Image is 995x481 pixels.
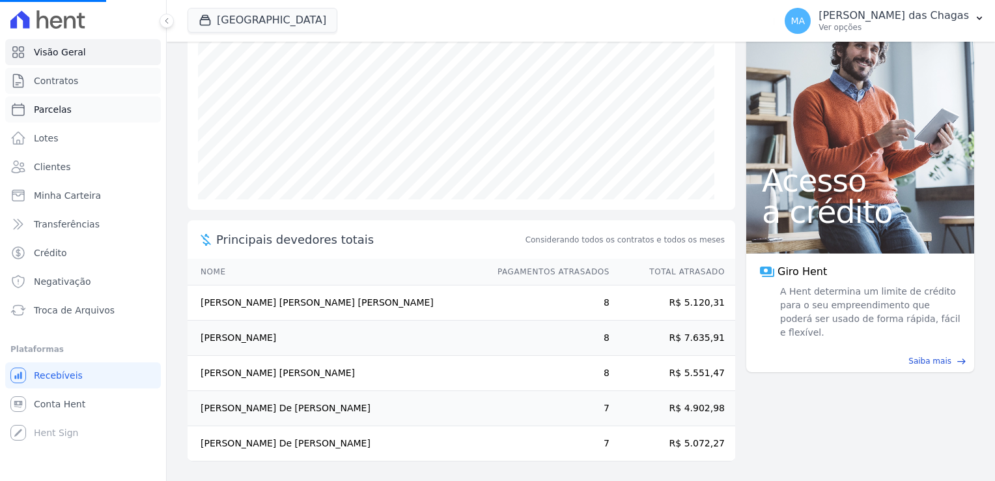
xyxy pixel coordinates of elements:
[34,160,70,173] span: Clientes
[34,74,78,87] span: Contratos
[819,9,969,22] p: [PERSON_NAME] das Chagas
[34,246,67,259] span: Crédito
[188,285,485,321] td: [PERSON_NAME] [PERSON_NAME] [PERSON_NAME]
[485,426,610,461] td: 7
[485,356,610,391] td: 8
[5,154,161,180] a: Clientes
[762,165,959,196] span: Acesso
[5,39,161,65] a: Visão Geral
[34,218,100,231] span: Transferências
[754,355,966,367] a: Saiba mais east
[774,3,995,39] button: MA [PERSON_NAME] das Chagas Ver opções
[188,391,485,426] td: [PERSON_NAME] De [PERSON_NAME]
[610,356,735,391] td: R$ 5.551,47
[5,240,161,266] a: Crédito
[778,264,827,280] span: Giro Hent
[5,68,161,94] a: Contratos
[188,426,485,461] td: [PERSON_NAME] De [PERSON_NAME]
[188,321,485,356] td: [PERSON_NAME]
[485,285,610,321] td: 8
[188,8,337,33] button: [GEOGRAPHIC_DATA]
[485,391,610,426] td: 7
[34,46,86,59] span: Visão Geral
[188,356,485,391] td: [PERSON_NAME] [PERSON_NAME]
[778,285,961,340] span: A Hent determina um limite de crédito para o seu empreendimento que poderá ser usado de forma ráp...
[5,125,161,151] a: Lotes
[34,132,59,145] span: Lotes
[5,269,161,295] a: Negativação
[791,16,805,25] span: MA
[10,342,156,357] div: Plataformas
[5,211,161,237] a: Transferências
[610,321,735,356] td: R$ 7.635,91
[34,369,83,382] span: Recebíveis
[610,391,735,426] td: R$ 4.902,98
[5,391,161,417] a: Conta Hent
[5,182,161,209] a: Minha Carteira
[5,362,161,388] a: Recebíveis
[610,426,735,461] td: R$ 5.072,27
[957,357,966,366] span: east
[34,275,91,288] span: Negativação
[762,196,959,227] span: a crédito
[5,297,161,323] a: Troca de Arquivos
[34,398,85,411] span: Conta Hent
[216,231,523,248] span: Principais devedores totais
[34,103,72,116] span: Parcelas
[34,304,115,317] span: Troca de Arquivos
[485,321,610,356] td: 8
[188,259,485,285] th: Nome
[34,189,101,202] span: Minha Carteira
[485,259,610,285] th: Pagamentos Atrasados
[819,22,969,33] p: Ver opções
[610,259,735,285] th: Total Atrasado
[610,285,735,321] td: R$ 5.120,31
[526,234,725,246] span: Considerando todos os contratos e todos os meses
[5,96,161,123] a: Parcelas
[908,355,951,367] span: Saiba mais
